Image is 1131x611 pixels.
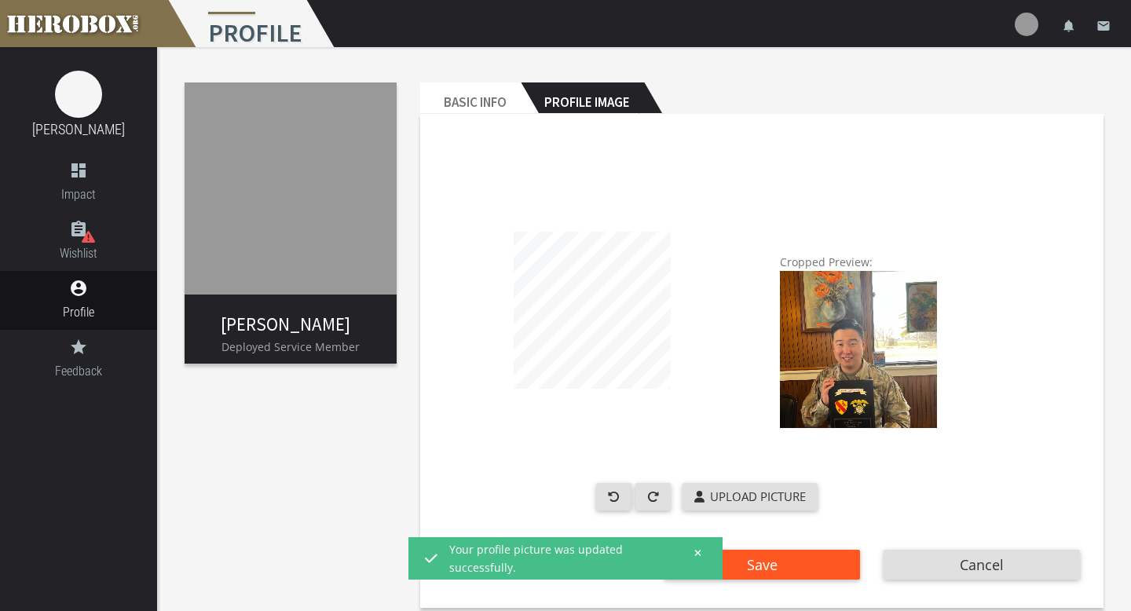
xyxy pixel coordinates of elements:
button: Save [664,550,860,580]
img: image [185,82,397,295]
img: user-image [1015,13,1038,36]
p: Deployed Service Member [185,338,397,356]
i: email [1096,19,1111,33]
span: Upload Picture [710,488,806,504]
h2: Profile Image [521,82,644,114]
span: Save [747,555,778,574]
div: Cropped Preview: [780,253,937,271]
button: Cancel [884,550,1080,580]
i: account_circle [69,279,88,298]
i: notifications [1062,19,1076,33]
img: image [55,71,102,118]
h2: Basic Info [420,82,521,114]
a: [PERSON_NAME] [32,121,125,137]
span: Your profile picture was updated successfully. [449,540,683,576]
img: HymXZwAAAAZJREFUAwCXNkIEczHCzwAAAABJRU5ErkJggg== [780,271,937,428]
a: [PERSON_NAME] [221,313,350,335]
